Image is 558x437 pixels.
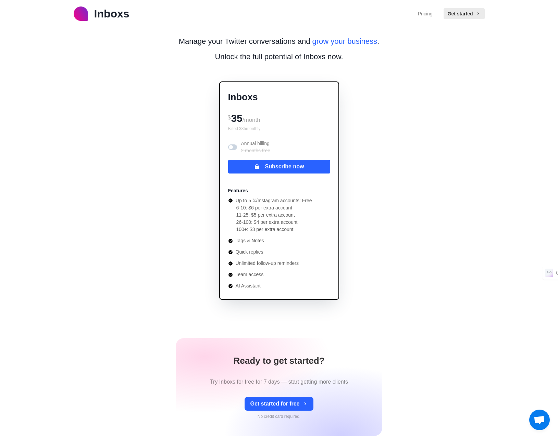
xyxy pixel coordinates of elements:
li: 100+: $3 per extra account [236,226,312,233]
button: Get started for free [245,397,313,411]
div: 35 [228,110,330,126]
li: 26-100: $4 per extra account [236,219,312,226]
p: Features [228,187,248,194]
a: logoInboxs [74,5,129,22]
p: No credit card required. [258,413,300,420]
button: Subscribe now [228,160,330,173]
p: Try Inboxs for free for 7 days — start getting more clients [210,378,348,386]
p: Unlock the full potential of Inboxs now. [215,51,343,62]
li: Team access [228,271,312,278]
li: 11-25: $5 per extra account [236,211,312,219]
span: /month [243,117,260,123]
p: Inboxs [94,5,129,22]
h1: Ready to get started? [234,355,325,367]
p: 2 months free [241,147,271,154]
li: AI Assistant [228,282,312,290]
span: $ [228,115,231,120]
p: Manage your Twitter conversations and . [179,36,379,47]
p: Annual billing [241,140,271,154]
li: Quick replies [228,248,312,256]
p: Inboxs [228,90,330,104]
li: Unlimited follow-up reminders [228,260,312,267]
div: Open chat [529,410,550,430]
button: Get started [444,8,485,19]
img: logo [74,7,88,21]
li: Tags & Notes [228,237,312,244]
p: Billed $ 35 monthly [228,126,330,132]
p: Up to 5 𝕏/Instagram accounts: Free [236,197,312,204]
a: Pricing [418,10,433,17]
span: grow your business [312,37,377,46]
li: 6-10: $6 per extra account [236,204,312,211]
